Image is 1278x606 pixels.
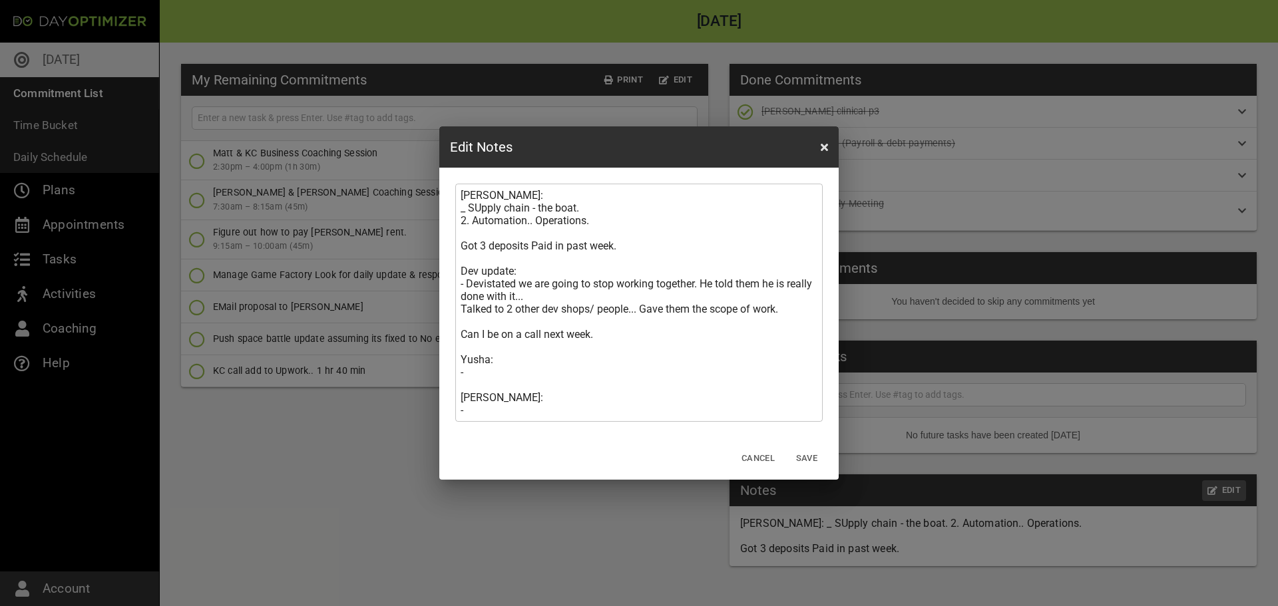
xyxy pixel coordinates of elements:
button: Cancel [736,448,780,469]
button: Save [785,448,828,469]
span: Save [791,451,823,466]
span: Cancel [742,451,775,466]
textarea: [PERSON_NAME]: _ SUpply chain - the boat. 2. Automation.. Operations. Got 3 deposits Paid in past... [461,189,817,416]
h3: Edit Notes [450,137,513,157]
